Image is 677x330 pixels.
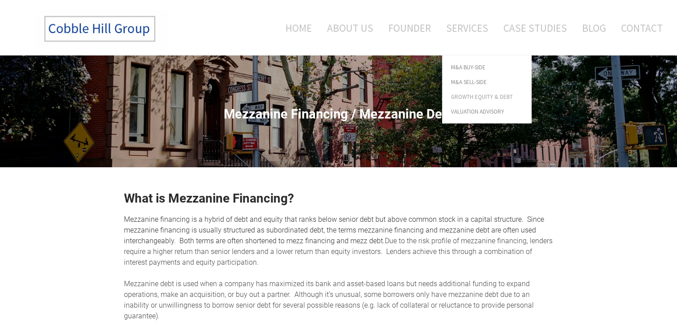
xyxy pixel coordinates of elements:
span: M&A Buy-Side [451,64,523,70]
a: About Us [320,9,380,47]
a: Case Studies [497,9,574,47]
a: Contact [614,9,663,47]
a: Blog [575,9,613,47]
span: Valuation Advisory [451,109,523,114]
a: M&A Buy-Side [442,60,532,75]
a: Valuation Advisory [442,104,532,119]
span: Mezzanine Financing / Mezzanine Debt [224,106,454,122]
a: M&A Sell-Side [442,75,532,89]
a: Growth Equity & Debt [442,89,532,104]
span: Mezzanine financing is a hybrid of debt and equity that ranks below senior debt but above common ... [124,215,544,245]
a: Home [272,9,319,47]
span: M&A Sell-Side [451,79,523,85]
a: Founder [382,9,438,47]
span: Growth Equity & Debt [451,94,523,100]
span: What is Mezzanine Financing? [124,191,294,206]
img: The Cobble Hill Group LLC [34,9,168,49]
a: Services [439,9,495,47]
